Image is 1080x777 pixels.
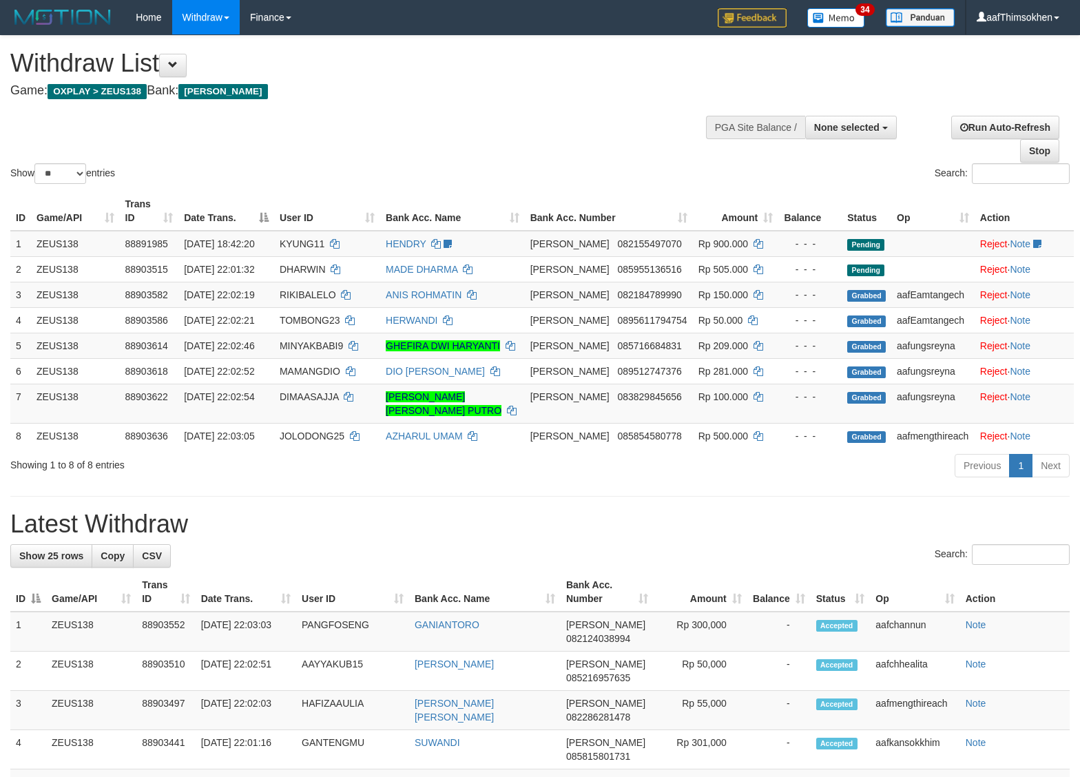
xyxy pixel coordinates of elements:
td: - [747,730,811,769]
span: [PERSON_NAME] [178,84,267,99]
img: Feedback.jpg [718,8,787,28]
span: Accepted [816,659,858,671]
th: Status [842,191,891,231]
span: Rp 505.000 [698,264,748,275]
th: Trans ID: activate to sort column ascending [136,572,196,612]
td: aafEamtangech [891,282,975,307]
span: Grabbed [847,431,886,443]
td: · [975,282,1074,307]
th: Game/API: activate to sort column ascending [46,572,136,612]
span: Copy 0895611794754 to clipboard [617,315,687,326]
td: ZEUS138 [31,256,120,282]
th: Action [975,191,1074,231]
span: Accepted [816,738,858,749]
td: [DATE] 22:02:03 [196,691,296,730]
td: · [975,384,1074,423]
span: [DATE] 22:02:52 [184,366,254,377]
td: PANGFOSENG [296,612,409,652]
a: Previous [955,454,1010,477]
a: Note [1010,289,1030,300]
span: DHARWIN [280,264,326,275]
span: Copy 085815801731 to clipboard [566,751,630,762]
a: Reject [980,366,1008,377]
div: - - - [784,313,836,327]
label: Search: [935,163,1070,184]
span: Copy 082286281478 to clipboard [566,712,630,723]
a: Note [1010,391,1030,402]
span: 88903582 [125,289,168,300]
td: Rp 301,000 [654,730,747,769]
div: - - - [784,339,836,353]
span: KYUNG11 [280,238,324,249]
td: ZEUS138 [46,652,136,691]
td: 3 [10,691,46,730]
a: GHEFIRA DWI HARYANTI [386,340,500,351]
td: 88903441 [136,730,196,769]
span: [PERSON_NAME] [530,340,610,351]
span: Rp 281.000 [698,366,748,377]
td: - [747,652,811,691]
span: Grabbed [847,341,886,353]
span: [PERSON_NAME] [530,431,610,442]
td: ZEUS138 [46,691,136,730]
a: Reject [980,391,1008,402]
a: ANIS ROHMATIN [386,289,461,300]
td: ZEUS138 [31,423,120,448]
a: SUWANDI [415,737,460,748]
span: Pending [847,239,884,251]
td: · [975,231,1074,257]
th: Balance: activate to sort column ascending [747,572,811,612]
a: [PERSON_NAME] [PERSON_NAME] PUTRO [386,391,501,416]
td: [DATE] 22:03:03 [196,612,296,652]
a: Note [1010,431,1030,442]
label: Search: [935,544,1070,565]
a: Run Auto-Refresh [951,116,1059,139]
td: 7 [10,384,31,423]
span: Rp 150.000 [698,289,748,300]
a: Note [966,619,986,630]
a: Reject [980,264,1008,275]
label: Show entries [10,163,115,184]
input: Search: [972,544,1070,565]
span: Grabbed [847,290,886,302]
img: MOTION_logo.png [10,7,115,28]
span: Rp 900.000 [698,238,748,249]
td: 5 [10,333,31,358]
span: Grabbed [847,392,886,404]
div: - - - [784,390,836,404]
td: aafkansokkhim [870,730,959,769]
span: JOLODONG25 [280,431,344,442]
span: Copy 085216957635 to clipboard [566,672,630,683]
span: Accepted [816,698,858,710]
td: · [975,358,1074,384]
a: Reject [980,289,1008,300]
div: - - - [784,262,836,276]
span: Show 25 rows [19,550,83,561]
span: Grabbed [847,315,886,327]
span: [PERSON_NAME] [566,619,645,630]
th: Bank Acc. Name: activate to sort column ascending [409,572,561,612]
span: [DATE] 22:02:46 [184,340,254,351]
td: aafmengthireach [891,423,975,448]
span: Copy 085854580778 to clipboard [617,431,681,442]
span: Copy 082124038994 to clipboard [566,633,630,644]
th: Balance [778,191,842,231]
th: User ID: activate to sort column ascending [274,191,380,231]
span: [PERSON_NAME] [530,238,610,249]
span: [PERSON_NAME] [566,737,645,748]
a: Note [966,737,986,748]
td: ZEUS138 [31,358,120,384]
span: 88903618 [125,366,168,377]
td: · [975,333,1074,358]
td: aafungsreyna [891,384,975,423]
td: · [975,256,1074,282]
span: Accepted [816,620,858,632]
span: [DATE] 22:02:21 [184,315,254,326]
a: DIO [PERSON_NAME] [386,366,485,377]
a: Note [1010,340,1030,351]
span: [DATE] 18:42:20 [184,238,254,249]
a: Copy [92,544,134,568]
td: · [975,423,1074,448]
span: TOMBONG23 [280,315,340,326]
span: [DATE] 22:02:19 [184,289,254,300]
